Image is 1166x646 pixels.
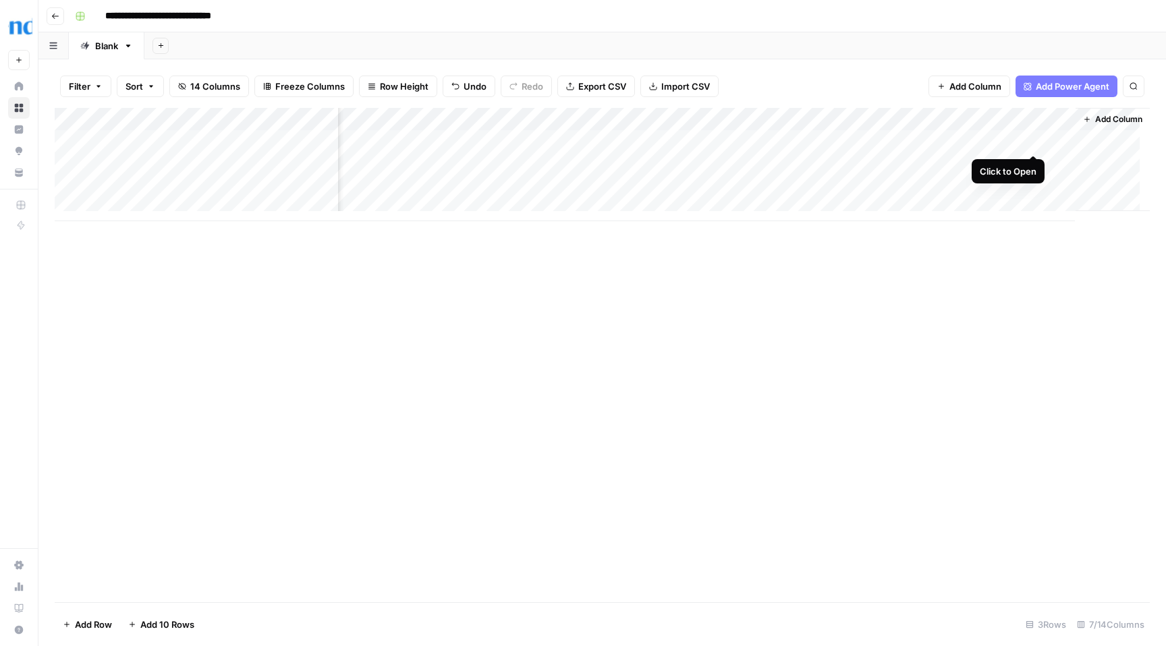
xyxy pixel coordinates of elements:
button: Help + Support [8,619,30,641]
button: Import CSV [640,76,719,97]
div: Click to Open [980,165,1036,178]
div: 3 Rows [1020,614,1072,635]
button: Freeze Columns [254,76,354,97]
a: Settings [8,554,30,576]
span: Row Height [380,80,428,93]
button: Add Row [55,614,120,635]
span: Undo [464,80,487,93]
span: Sort [126,80,143,93]
a: Learning Hub [8,597,30,619]
span: Add Row [75,618,112,631]
button: Sort [117,76,164,97]
a: Your Data [8,162,30,183]
span: Redo [522,80,543,93]
button: Workspace: Opendoor [8,11,30,45]
button: Add Column [1078,111,1148,128]
span: Add 10 Rows [140,618,194,631]
span: Import CSV [661,80,710,93]
button: Add Power Agent [1016,76,1117,97]
span: Export CSV [578,80,626,93]
button: Add 10 Rows [120,614,202,635]
a: Blank [69,32,144,59]
span: Add Power Agent [1036,80,1109,93]
button: Add Column [928,76,1010,97]
img: Opendoor Logo [8,16,32,40]
span: Freeze Columns [275,80,345,93]
button: Filter [60,76,111,97]
a: Insights [8,119,30,140]
span: Add Column [1095,113,1142,125]
div: Blank [95,39,118,53]
a: Home [8,76,30,97]
a: Usage [8,576,30,597]
button: Undo [443,76,495,97]
a: Opportunities [8,140,30,162]
div: 7/14 Columns [1072,614,1150,635]
button: 14 Columns [169,76,249,97]
span: Add Column [949,80,1001,93]
span: 14 Columns [190,80,240,93]
a: Browse [8,97,30,119]
button: Row Height [359,76,437,97]
button: Export CSV [557,76,635,97]
span: Filter [69,80,90,93]
button: Redo [501,76,552,97]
